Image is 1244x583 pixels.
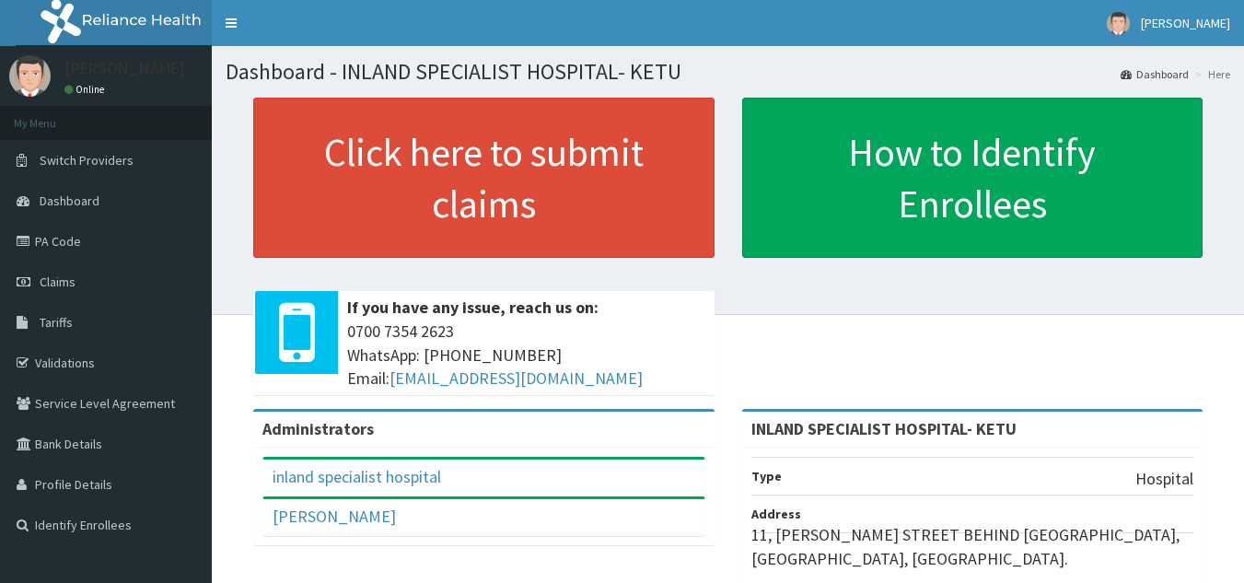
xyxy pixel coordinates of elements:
[64,60,185,76] p: [PERSON_NAME]
[1141,15,1230,31] span: [PERSON_NAME]
[1107,12,1130,35] img: User Image
[742,98,1203,258] a: How to Identify Enrollees
[273,506,396,527] a: [PERSON_NAME]
[751,468,782,484] b: Type
[253,98,715,258] a: Click here to submit claims
[226,60,1230,84] h1: Dashboard - INLAND SPECIALIST HOSPITAL- KETU
[347,320,705,391] span: 0700 7354 2623 WhatsApp: [PHONE_NUMBER] Email:
[64,83,109,96] a: Online
[40,152,134,169] span: Switch Providers
[751,506,801,522] b: Address
[751,523,1194,570] p: 11, [PERSON_NAME] STREET BEHIND [GEOGRAPHIC_DATA], [GEOGRAPHIC_DATA], [GEOGRAPHIC_DATA].
[1121,66,1189,82] a: Dashboard
[347,297,599,318] b: If you have any issue, reach us on:
[262,418,374,439] b: Administrators
[40,274,76,290] span: Claims
[1135,467,1193,491] p: Hospital
[273,466,441,487] a: inland specialist hospital
[751,418,1017,439] strong: INLAND SPECIALIST HOSPITAL- KETU
[9,55,51,97] img: User Image
[40,314,73,331] span: Tariffs
[389,367,643,389] a: [EMAIL_ADDRESS][DOMAIN_NAME]
[1191,66,1230,82] li: Here
[40,192,99,209] span: Dashboard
